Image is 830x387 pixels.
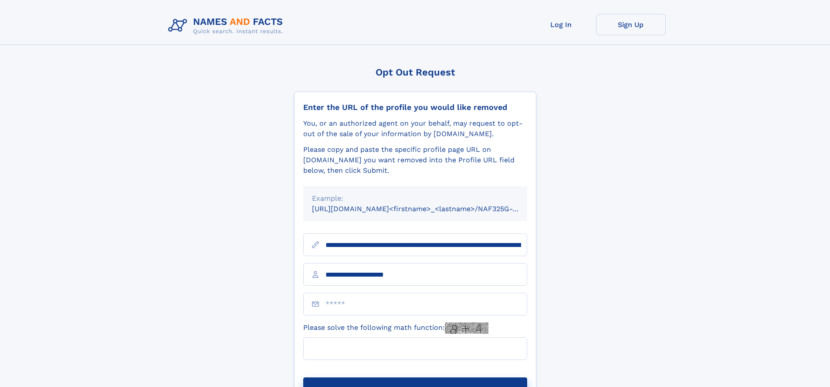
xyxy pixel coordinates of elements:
[526,14,596,35] a: Log In
[303,144,527,176] div: Please copy and paste the specific profile page URL on [DOMAIN_NAME] you want removed into the Pr...
[303,118,527,139] div: You, or an authorized agent on your behalf, may request to opt-out of the sale of your informatio...
[312,193,518,204] div: Example:
[294,67,536,78] div: Opt Out Request
[312,205,544,213] small: [URL][DOMAIN_NAME]<firstname>_<lastname>/NAF325G-xxxxxxxx
[303,103,527,112] div: Enter the URL of the profile you would like removed
[596,14,666,35] a: Sign Up
[165,14,290,38] img: Logo Names and Facts
[303,322,488,334] label: Please solve the following math function:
